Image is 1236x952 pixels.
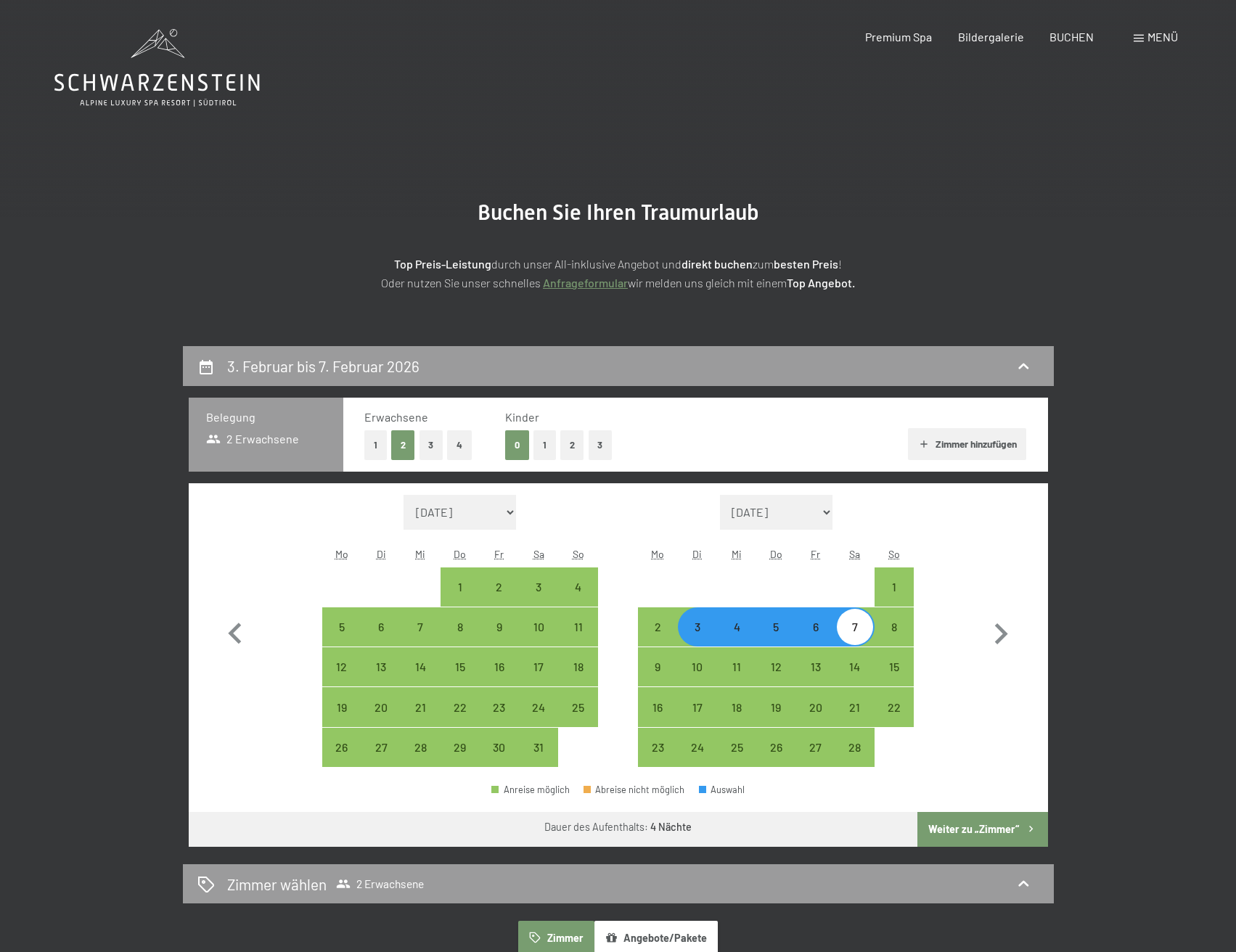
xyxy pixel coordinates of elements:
div: Anreise möglich [717,728,756,767]
div: Mon Jan 26 2026 [322,728,361,767]
div: Thu Feb 05 2026 [756,607,795,647]
div: 27 [797,742,833,778]
div: Fri Feb 27 2026 [795,728,835,767]
button: 4 [447,430,472,460]
div: 11 [560,621,596,657]
div: Sat Jan 24 2026 [519,687,558,726]
strong: besten Preis [774,257,838,271]
abbr: Montag [651,548,664,560]
div: Anreise möglich [519,647,558,686]
div: Anreise möglich [795,647,835,686]
div: 5 [324,621,360,657]
button: 1 [533,430,556,460]
div: Anreise möglich [480,607,519,647]
div: 17 [679,702,716,738]
div: Abreise nicht möglich [584,785,685,795]
div: 3 [520,581,557,617]
div: Sun Jan 18 2026 [558,647,597,686]
div: 20 [797,702,833,738]
div: Anreise möglich [322,607,361,647]
div: Tue Jan 27 2026 [361,728,401,767]
div: Fri Jan 30 2026 [480,728,519,767]
span: Bildergalerie [958,30,1024,44]
div: Tue Jan 13 2026 [361,647,401,686]
h3: Belegung [206,409,326,425]
div: Anreise möglich [480,567,519,607]
div: Mon Jan 05 2026 [322,607,361,647]
div: Anreise möglich [835,687,875,726]
div: Sat Feb 07 2026 [835,607,875,647]
div: Anreise möglich [558,687,597,726]
div: Wed Feb 18 2026 [717,687,756,726]
div: 13 [797,661,833,697]
div: Anreise möglich [835,607,875,647]
abbr: Montag [335,548,348,560]
div: Anreise möglich [717,647,756,686]
button: 2 [560,430,584,460]
div: 4 [719,621,755,657]
div: Wed Jan 28 2026 [401,728,440,767]
span: 2 Erwachsene [336,877,424,891]
div: 12 [324,661,360,697]
div: Anreise möglich [678,728,717,767]
div: Mon Feb 09 2026 [638,647,677,686]
div: Anreise möglich [322,647,361,686]
div: Tue Feb 17 2026 [678,687,717,726]
div: 10 [520,621,557,657]
div: Anreise möglich [756,647,795,686]
div: Anreise möglich [441,687,480,726]
div: Mon Feb 23 2026 [638,728,677,767]
div: Sat Feb 14 2026 [835,647,875,686]
div: 21 [837,702,873,738]
div: 31 [520,742,557,778]
div: Wed Jan 14 2026 [401,647,440,686]
div: Sun Jan 25 2026 [558,687,597,726]
abbr: Mittwoch [732,548,742,560]
abbr: Dienstag [377,548,386,560]
div: 24 [520,702,557,738]
div: Anreise möglich [638,687,677,726]
div: Anreise möglich [835,728,875,767]
div: 10 [679,661,716,697]
span: Kinder [505,410,539,424]
div: Thu Jan 08 2026 [441,607,480,647]
div: 28 [837,742,873,778]
b: 4 Nächte [650,821,692,833]
div: 14 [837,661,873,697]
div: 16 [481,661,517,697]
div: Anreise möglich [875,567,914,607]
div: 9 [481,621,517,657]
a: Premium Spa [865,30,932,44]
p: durch unser All-inklusive Angebot und zum ! Oder nutzen Sie unser schnelles wir melden uns gleich... [255,255,981,292]
abbr: Samstag [849,548,860,560]
div: Wed Feb 04 2026 [717,607,756,647]
span: BUCHEN [1049,30,1094,44]
div: Anreise möglich [361,647,401,686]
a: Anfrageformular [543,276,628,290]
div: 7 [837,621,873,657]
div: Wed Feb 11 2026 [717,647,756,686]
div: Anreise möglich [519,728,558,767]
div: Sat Jan 31 2026 [519,728,558,767]
div: Thu Feb 12 2026 [756,647,795,686]
h2: Zimmer wählen [227,874,327,895]
abbr: Freitag [494,548,504,560]
div: 2 [639,621,676,657]
div: Fri Jan 16 2026 [480,647,519,686]
div: 23 [481,702,517,738]
abbr: Sonntag [888,548,900,560]
div: Mon Jan 19 2026 [322,687,361,726]
div: 26 [758,742,794,778]
div: Sun Feb 01 2026 [875,567,914,607]
span: Buchen Sie Ihren Traumurlaub [478,200,759,225]
div: 26 [324,742,360,778]
div: 29 [442,742,478,778]
div: Sun Feb 22 2026 [875,687,914,726]
button: Zimmer hinzufügen [908,428,1026,460]
div: Anreise möglich [795,687,835,726]
div: Dauer des Aufenthalts: [544,820,692,834]
div: 22 [876,702,912,738]
div: Anreise möglich [558,607,597,647]
div: 1 [442,581,478,617]
div: 6 [797,621,833,657]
